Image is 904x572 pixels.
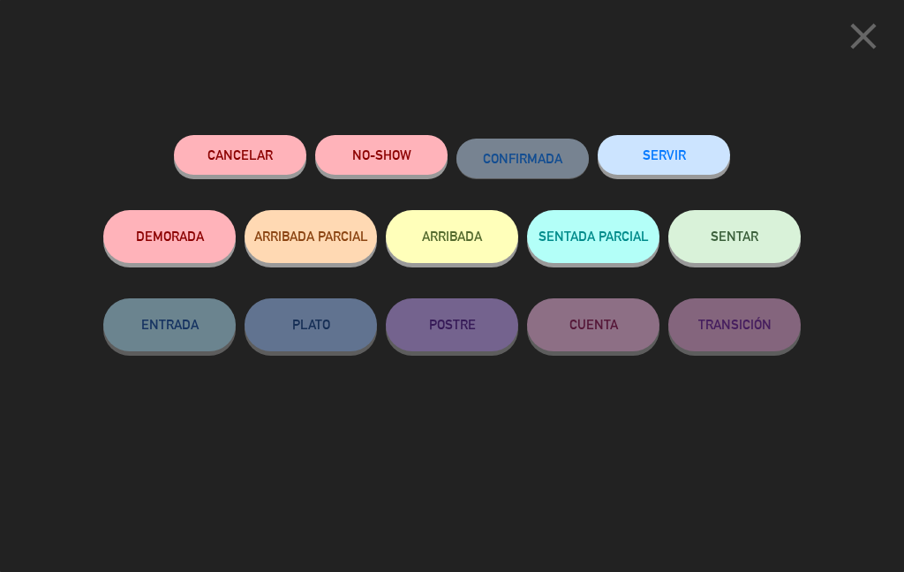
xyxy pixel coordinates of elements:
[174,135,306,175] button: Cancelar
[527,298,659,351] button: CUENTA
[103,298,236,351] button: ENTRADA
[711,229,758,244] span: SENTAR
[103,210,236,263] button: DEMORADA
[841,14,885,58] i: close
[245,210,377,263] button: ARRIBADA PARCIAL
[245,298,377,351] button: PLATO
[483,151,562,166] span: CONFIRMADA
[668,298,801,351] button: TRANSICIÓN
[386,298,518,351] button: POSTRE
[386,210,518,263] button: ARRIBADA
[668,210,801,263] button: SENTAR
[315,135,448,175] button: NO-SHOW
[527,210,659,263] button: SENTADA PARCIAL
[254,229,368,244] span: ARRIBADA PARCIAL
[456,139,589,178] button: CONFIRMADA
[836,13,891,65] button: close
[598,135,730,175] button: SERVIR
